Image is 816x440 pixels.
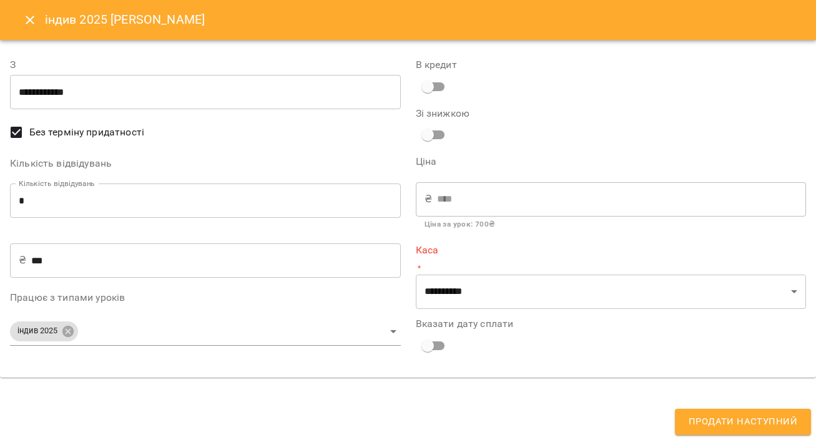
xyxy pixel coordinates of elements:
span: індив 2025 [10,325,65,337]
p: ₴ [19,253,26,268]
label: Ціна [416,157,807,167]
div: індив 2025 [10,318,401,346]
label: Вказати дату сплати [416,319,807,329]
b: Ціна за урок : 700 ₴ [425,220,495,228]
h6: індив 2025 [PERSON_NAME] [45,10,205,29]
button: Продати наступний [675,409,811,435]
span: Без терміну придатності [29,125,144,140]
p: ₴ [425,192,432,207]
span: Продати наступний [689,414,797,430]
label: Зі знижкою [416,109,546,119]
label: Каса [416,245,807,255]
label: В кредит [416,60,807,70]
label: З [10,60,401,70]
label: Працює з типами уроків [10,293,401,303]
button: Close [15,5,45,35]
label: Кількість відвідувань [10,159,401,169]
div: індив 2025 [10,321,78,341]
